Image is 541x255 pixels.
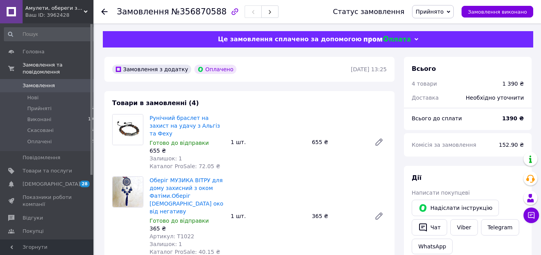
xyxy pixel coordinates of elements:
span: Показники роботи компанії [23,194,72,208]
span: [DEMOGRAPHIC_DATA] [23,181,80,188]
span: №356870588 [171,7,227,16]
time: [DATE] 13:25 [351,66,387,72]
button: Надіслати інструкцію [412,200,499,216]
span: Готово до відправки [150,218,209,224]
span: Замовлення [23,82,55,89]
span: Всього [412,65,436,72]
span: Прийняті [27,105,51,112]
img: Рунічний браслет на захист на удачу з Альгіз та Феху [113,114,143,145]
span: Покупці [23,228,44,235]
span: Скасовані [27,127,54,134]
span: Комісія за замовлення [412,142,476,148]
div: Необхідно уточнити [461,89,529,106]
div: Оплачено [194,65,236,74]
span: Це замовлення сплачено за допомогою [218,35,361,43]
div: 1 390 ₴ [502,80,524,88]
div: 365 ₴ [150,225,224,232]
div: 655 ₴ [309,137,368,148]
a: Viber [450,219,478,236]
span: Виконані [27,116,51,123]
a: WhatsApp [412,239,453,254]
button: Чат [412,219,447,236]
span: Замовлення та повідомлення [23,62,93,76]
span: Залишок: 1 [150,241,182,247]
span: Замовлення [117,7,169,16]
span: Доставка [412,95,439,101]
span: Оплачені [27,138,52,145]
div: Ваш ID: 3962428 [25,12,93,19]
span: Готово до відправки [150,140,209,146]
a: Оберіг МУЗИКА ВІТРУ для дому захисний з оком Фатіми.Оберіг [DEMOGRAPHIC_DATA] око від негативу [150,177,223,215]
span: Головна [23,48,44,55]
span: Каталог ProSale: 72.05 ₴ [150,163,220,169]
img: evopay logo [364,36,411,43]
span: Написати покупцеві [412,190,470,196]
a: Редагувати [371,208,387,224]
span: Каталог ProSale: 40.15 ₴ [150,249,220,255]
span: Замовлення виконано [468,9,527,15]
span: Повідомлення [23,154,60,161]
span: 4 товари [412,81,437,87]
div: 1 шт. [227,137,308,148]
div: Повернутися назад [101,8,107,16]
span: Відгуки [23,215,43,222]
span: Всього до сплати [412,115,462,121]
span: 28 [80,181,90,187]
button: Чат з покупцем [523,208,539,223]
span: 193 [88,116,96,123]
div: 1 шт. [227,211,308,222]
img: Оберіг МУЗИКА ВІТРУ для дому захисний з оком Фатіми.Оберіг турецьке око від негативу [113,177,143,207]
div: Статус замовлення [333,8,405,16]
span: 152.90 ₴ [499,142,524,148]
a: Рунічний браслет на захист на удачу з Альгіз та Феху [150,115,220,137]
span: Артикул: Т1022 [150,233,194,239]
span: Прийнято [416,9,444,15]
div: 365 ₴ [309,211,368,222]
span: Товари та послуги [23,167,72,174]
span: Дії [412,174,421,181]
a: Редагувати [371,134,387,150]
span: Амулети, обереги з каміння [25,5,84,12]
span: Нові [27,94,39,101]
a: Telegram [481,219,519,236]
span: Товари в замовленні (4) [112,99,199,107]
div: Замовлення з додатку [112,65,191,74]
button: Замовлення виконано [462,6,533,18]
input: Пошук [4,27,97,41]
div: 655 ₴ [150,147,224,155]
span: Залишок: 1 [150,155,182,162]
b: 1390 ₴ [502,115,524,121]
